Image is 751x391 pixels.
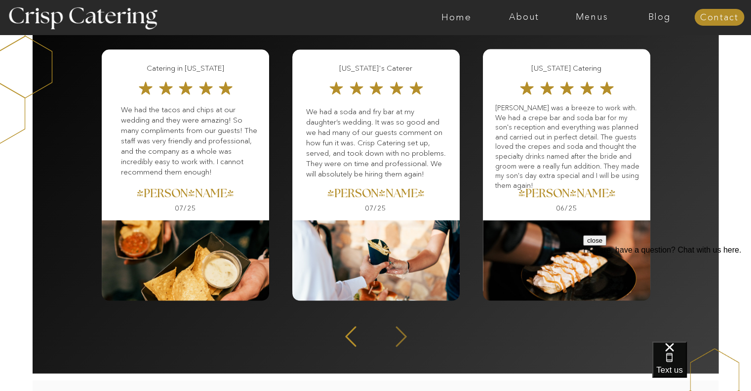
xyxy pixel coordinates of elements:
a: Menus [558,12,626,22]
h3: 07/25 [158,205,214,214]
a: Home [423,12,490,22]
a: Contact [694,13,744,23]
h3: 06/25 [539,205,595,214]
h3: [US_STATE]'s Caterer [307,63,445,74]
p: We had a soda and fry bar at my daughter’s wedding. It was so good and we had many of our guests ... [306,106,450,194]
a: [PERSON_NAME] [468,188,666,202]
iframe: podium webchat widget bubble [652,342,751,391]
h3: Catering in [US_STATE] [117,63,254,74]
p: [PERSON_NAME] was a breeze to work with. We had a crepe bar and soda bar for my son's reception a... [495,103,640,182]
p: We had the tacos and chips at our wedding and they were amazing! So many compliments from our gue... [121,104,259,183]
h3: 07/25 [348,205,404,214]
h3: [US_STATE] Catering [498,63,635,74]
a: [PERSON_NAME] [277,188,475,202]
iframe: podium webchat widget prompt [583,235,751,354]
a: About [490,12,558,22]
a: Blog [626,12,693,22]
a: [PERSON_NAME] [86,188,284,202]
